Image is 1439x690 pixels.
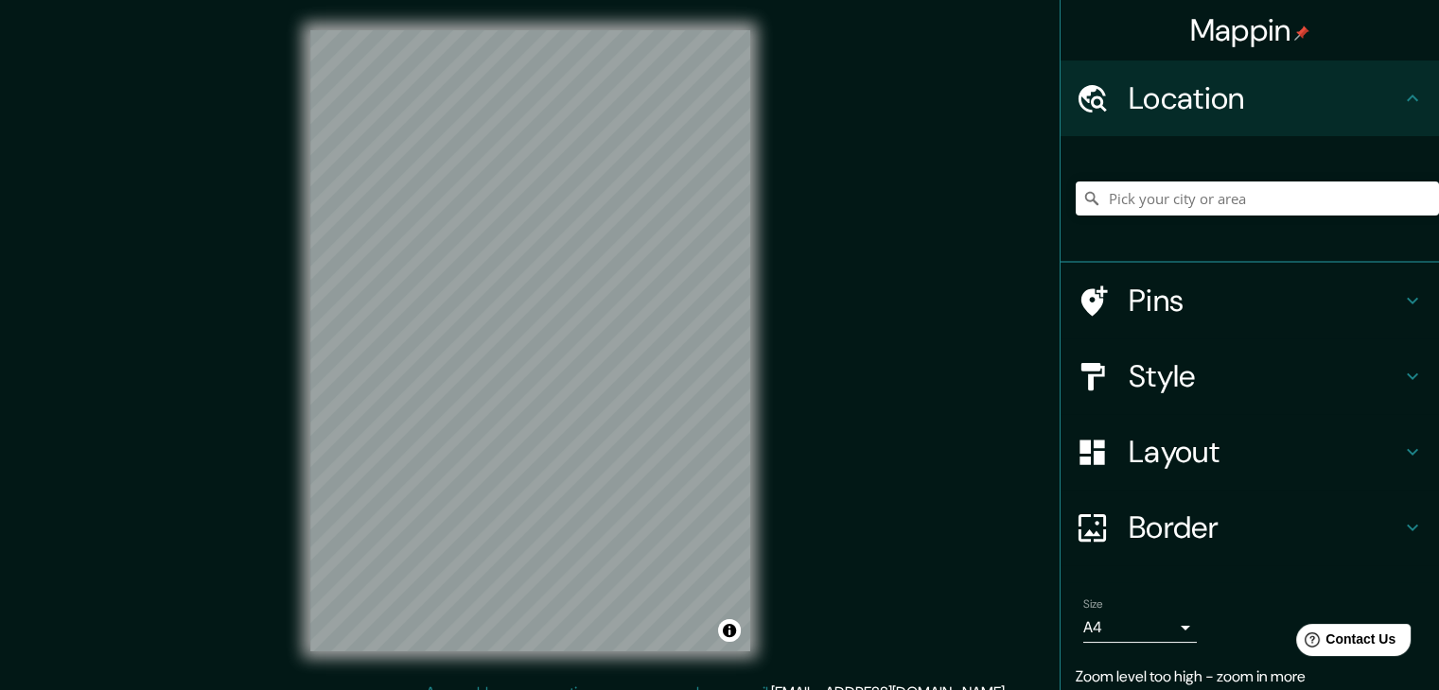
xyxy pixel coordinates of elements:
iframe: Help widget launcher [1271,616,1418,669]
p: Zoom level too high - zoom in more [1076,665,1424,688]
div: A4 [1083,612,1197,643]
canvas: Map [310,30,750,651]
div: Border [1061,490,1439,565]
h4: Style [1129,357,1401,395]
div: Layout [1061,414,1439,490]
div: Style [1061,338,1439,414]
h4: Mappin [1190,11,1310,49]
h4: Location [1129,79,1401,117]
div: Pins [1061,263,1439,338]
input: Pick your city or area [1076,181,1439,216]
label: Size [1083,596,1103,612]
div: Location [1061,60,1439,136]
h4: Pins [1129,282,1401,319]
img: pin-icon.png [1294,26,1309,41]
button: Toggle attribution [718,619,741,642]
h4: Layout [1129,433,1401,471]
h4: Border [1129,509,1401,546]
